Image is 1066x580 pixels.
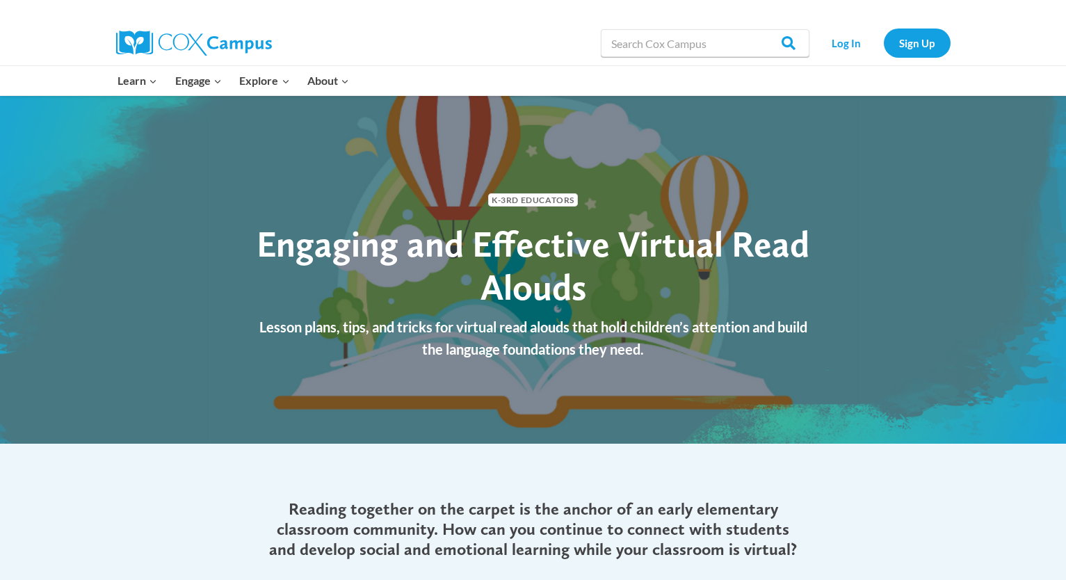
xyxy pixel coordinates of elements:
span: K-3rd Educators [488,193,578,207]
a: Log In [816,29,877,57]
nav: Secondary Navigation [816,29,951,57]
a: Sign Up [884,29,951,57]
span: Learn [118,72,157,90]
span: Engage [175,72,222,90]
img: Cox Campus [116,31,272,56]
input: Search Cox Campus [601,29,809,57]
span: Explore [239,72,289,90]
span: Engaging and Effective Virtual Read Alouds [257,222,809,309]
span: About [307,72,349,90]
nav: Primary Navigation [109,66,358,95]
p: Lesson plans, tips, and tricks for virtual read alouds that hold children’s attention and build t... [252,316,815,360]
p: Reading together on the carpet is the anchor of an early elementary classroom community. How can ... [264,499,802,559]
